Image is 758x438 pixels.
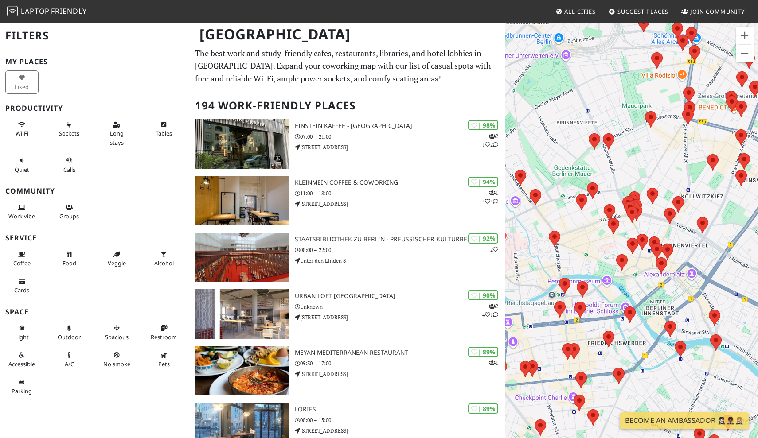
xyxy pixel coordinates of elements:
[5,348,39,371] button: Accessible
[5,247,39,271] button: Coffee
[5,187,184,195] h3: Community
[148,348,181,371] button: Pets
[7,6,18,16] img: LaptopFriendly
[5,117,39,141] button: Wi-Fi
[100,321,133,344] button: Spacious
[192,22,504,47] h1: [GEOGRAPHIC_DATA]
[295,426,505,435] p: [STREET_ADDRESS]
[605,4,672,19] a: Suggest Places
[295,256,505,265] p: Unter den Linden 8
[158,360,170,368] span: Pet friendly
[295,189,505,198] p: 11:00 – 18:00
[295,370,505,378] p: [STREET_ADDRESS]
[8,360,35,368] span: Accessible
[620,412,749,429] a: Become an Ambassador 🤵🏻‍♀️🤵🏾‍♂️🤵🏼‍♀️
[53,321,86,344] button: Outdoor
[5,104,184,112] h3: Productivity
[151,333,177,341] span: Restroom
[5,200,39,224] button: Work vibe
[53,117,86,141] button: Sockets
[482,132,498,149] p: 2 1 2
[53,200,86,224] button: Groups
[15,166,29,174] span: Quiet
[736,27,754,44] button: Vergrößern
[295,359,505,368] p: 09:30 – 17:00
[190,233,506,282] a: Staatsbibliothek zu Berlin - Preußischer Kulturbesitz | 92% 2 Staatsbibliothek zu Berlin - Preußi...
[678,4,748,19] a: Join Community
[736,45,754,62] button: Verkleinern
[482,302,498,319] p: 2 4 1
[468,290,498,300] div: | 90%
[295,406,505,413] h3: Lories
[295,349,505,357] h3: Meyan Mediterranean Restaurant
[21,6,50,16] span: Laptop
[195,233,290,282] img: Staatsbibliothek zu Berlin - Preußischer Kulturbesitz
[5,375,39,398] button: Parking
[51,6,86,16] span: Friendly
[12,387,32,395] span: Parking
[295,143,505,151] p: [STREET_ADDRESS]
[468,403,498,414] div: | 89%
[100,117,133,150] button: Long stays
[468,347,498,357] div: | 89%
[295,292,505,300] h3: URBAN LOFT [GEOGRAPHIC_DATA]
[53,153,86,177] button: Calls
[190,289,506,339] a: URBAN LOFT Berlin | 90% 241 URBAN LOFT [GEOGRAPHIC_DATA] Unknown [STREET_ADDRESS]
[7,4,87,19] a: LaptopFriendly LaptopFriendly
[690,8,745,16] span: Join Community
[100,348,133,371] button: No smoke
[295,236,505,243] h3: Staatsbibliothek zu Berlin - Preußischer Kulturbesitz
[148,247,181,271] button: Alcohol
[489,359,498,367] p: 1
[59,129,79,137] span: Power sockets
[195,346,290,395] img: Meyan Mediterranean Restaurant
[5,153,39,177] button: Quiet
[482,189,498,205] p: 1 4 4
[295,416,505,424] p: 08:00 – 15:00
[8,212,35,220] span: People working
[13,259,31,267] span: Coffee
[58,333,81,341] span: Outdoor area
[65,360,74,368] span: Air conditioned
[5,22,184,49] h2: Filters
[295,246,505,254] p: 08:00 – 22:00
[5,58,184,66] h3: My Places
[100,247,133,271] button: Veggie
[5,308,184,316] h3: Space
[295,132,505,141] p: 07:00 – 21:00
[295,313,505,322] p: [STREET_ADDRESS]
[16,129,28,137] span: Stable Wi-Fi
[490,245,498,254] p: 2
[103,360,130,368] span: Smoke free
[295,179,505,186] h3: KleinMein Coffee & Coworking
[468,177,498,187] div: | 94%
[552,4,599,19] a: All Cities
[105,333,129,341] span: Spacious
[195,176,290,225] img: KleinMein Coffee & Coworking
[190,176,506,225] a: KleinMein Coffee & Coworking | 94% 144 KleinMein Coffee & Coworking 11:00 – 18:00 [STREET_ADDRESS]
[14,286,29,294] span: Credit cards
[195,289,290,339] img: URBAN LOFT Berlin
[295,200,505,208] p: [STREET_ADDRESS]
[617,8,669,16] span: Suggest Places
[15,333,29,341] span: Natural light
[148,321,181,344] button: Restroom
[295,122,505,130] h3: Einstein Kaffee - [GEOGRAPHIC_DATA]
[156,129,172,137] span: Work-friendly tables
[5,274,39,298] button: Cards
[59,212,79,220] span: Group tables
[53,247,86,271] button: Food
[154,259,174,267] span: Alcohol
[110,129,124,146] span: Long stays
[195,119,290,169] img: Einstein Kaffee - Charlottenburg
[468,120,498,130] div: | 98%
[53,348,86,371] button: A/C
[5,234,184,242] h3: Service
[190,119,506,169] a: Einstein Kaffee - Charlottenburg | 98% 212 Einstein Kaffee - [GEOGRAPHIC_DATA] 07:00 – 21:00 [STR...
[195,92,500,119] h2: 194 Work-Friendly Places
[190,346,506,395] a: Meyan Mediterranean Restaurant | 89% 1 Meyan Mediterranean Restaurant 09:30 – 17:00 [STREET_ADDRESS]
[148,117,181,141] button: Tables
[195,47,500,85] p: The best work and study-friendly cafes, restaurants, libraries, and hotel lobbies in [GEOGRAPHIC_...
[63,166,75,174] span: Video/audio calls
[564,8,596,16] span: All Cities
